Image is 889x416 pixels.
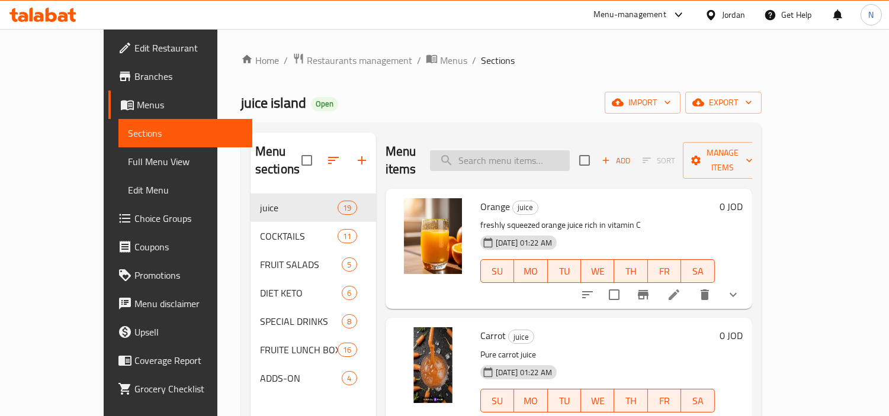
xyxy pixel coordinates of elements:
[686,392,710,409] span: SA
[241,53,762,68] nav: breadcrumb
[868,8,874,21] span: N
[251,194,376,222] div: juice19
[108,204,252,233] a: Choice Groups
[481,53,515,67] span: Sections
[553,392,576,409] span: TU
[486,263,509,280] span: SU
[430,150,570,171] input: search
[635,151,683,170] span: Select section first
[491,237,557,249] span: [DATE] 01:22 AM
[691,280,719,309] button: delete
[260,257,342,272] div: FRUIT SALADS
[681,259,714,283] button: SA
[480,218,715,233] p: freshly squeezed orange juice rich in vitamin C
[134,240,243,254] span: Coupons
[128,154,243,169] span: Full Menu View
[440,53,467,67] span: Menus
[619,392,643,409] span: TH
[108,34,252,62] a: Edit Restaurant
[118,176,252,204] a: Edit Menu
[648,259,681,283] button: FR
[134,353,243,367] span: Coverage Report
[581,389,614,412] button: WE
[251,336,376,364] div: FRUITE LUNCH BOX16
[480,259,514,283] button: SU
[508,330,534,344] div: juice
[134,211,243,225] span: Choice Groups
[307,53,412,67] span: Restaurants management
[722,8,745,21] div: Jordan
[486,392,509,409] span: SU
[338,344,356,356] span: 16
[480,389,514,412] button: SU
[720,327,743,344] h6: 0 JOD
[395,327,471,403] img: Carrot
[342,259,356,270] span: 5
[586,263,609,280] span: WE
[519,392,543,409] span: MO
[251,364,376,392] div: ADDS-ON4
[255,143,301,178] h2: Menu sections
[597,151,635,170] span: Add item
[134,268,243,282] span: Promotions
[118,147,252,176] a: Full Menu View
[417,53,421,67] li: /
[513,201,538,214] span: juice
[686,263,710,280] span: SA
[241,53,279,67] a: Home
[653,263,676,280] span: FR
[514,259,547,283] button: MO
[602,282,627,307] span: Select to update
[726,288,740,302] svg: Show Choices
[108,375,252,403] a: Grocery Checklist
[108,318,252,346] a: Upsell
[260,343,338,357] span: FRUITE LUNCH BOX
[667,288,681,302] a: Edit menu item
[514,389,547,412] button: MO
[108,62,252,91] a: Branches
[695,95,752,110] span: export
[426,53,467,68] a: Menus
[134,41,243,55] span: Edit Restaurant
[251,222,376,250] div: COCKTAILS11
[683,142,762,179] button: Manage items
[128,183,243,197] span: Edit Menu
[685,92,762,114] button: export
[251,250,376,279] div: FRUIT SALADS5
[480,347,715,362] p: Pure carrot juice
[548,389,581,412] button: TU
[108,261,252,289] a: Promotions
[294,148,319,173] span: Select all sections
[319,146,348,175] span: Sort sections
[342,314,357,328] div: items
[472,53,476,67] li: /
[260,371,342,385] div: ADDS-ON
[108,233,252,261] a: Coupons
[553,263,576,280] span: TU
[251,307,376,336] div: SPECIAL DRINKS8
[348,146,376,175] button: Add section
[548,259,581,283] button: TU
[509,330,534,344] span: juice
[137,98,243,112] span: Menus
[720,198,743,215] h6: 0 JOD
[342,371,357,385] div: items
[692,146,753,175] span: Manage items
[681,389,714,412] button: SA
[338,229,357,243] div: items
[260,201,338,215] span: juice
[648,389,681,412] button: FR
[512,201,538,215] div: juice
[108,289,252,318] a: Menu disclaimer
[619,263,643,280] span: TH
[260,229,338,243] span: COCKTAILS
[491,367,557,378] span: [DATE] 01:22 AM
[241,89,306,116] span: juice island
[480,198,510,215] span: Orange
[260,314,342,328] span: SPECIAL DRINKS
[586,392,609,409] span: WE
[342,373,356,384] span: 4
[311,97,338,111] div: Open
